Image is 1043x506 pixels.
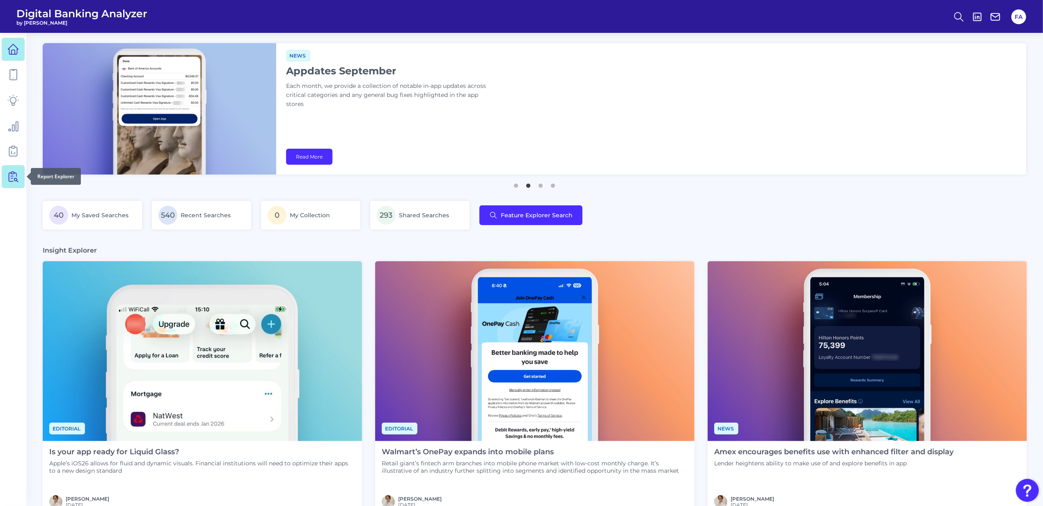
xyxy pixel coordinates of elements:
span: 0 [268,206,287,225]
div: Report Explorer [31,168,81,185]
span: Shared Searches [399,212,449,219]
a: 0My Collection [261,201,360,230]
button: 3 [537,179,545,188]
span: Digital Banking Analyzer [16,7,147,20]
h4: Amex encourages benefits use with enhanced filter and display [714,448,954,457]
button: 2 [525,179,533,188]
span: News [714,423,738,435]
h3: Insight Explorer [43,246,97,255]
span: 293 [377,206,396,225]
span: Recent Searches [181,212,231,219]
button: FA [1011,9,1026,24]
span: Editorial [49,423,85,435]
img: Editorial - Phone Zoom In.png [43,261,362,441]
a: 540Recent Searches [152,201,251,230]
img: bannerImg [43,43,276,175]
a: 293Shared Searches [370,201,470,230]
img: News - Phone (3).png [375,261,695,441]
a: News [286,51,310,59]
h4: Is your app ready for Liquid Glass? [49,448,355,457]
span: My Saved Searches [71,212,128,219]
a: Editorial [49,424,85,432]
span: 540 [158,206,177,225]
img: News - Phone (4).png [708,261,1027,441]
p: Lender heightens ability to make use of and explore benefits in app [714,460,954,467]
a: [PERSON_NAME] [66,496,109,502]
button: 1 [512,179,520,188]
h1: Appdates September [286,65,491,77]
a: News [714,424,738,432]
button: 4 [549,179,557,188]
span: My Collection [290,212,330,219]
span: Feature Explorer Search [501,212,573,218]
a: [PERSON_NAME] [398,496,442,502]
span: News [286,50,310,62]
a: 40My Saved Searches [43,201,142,230]
p: Each month, we provide a collection of notable in-app updates across critical categories and any ... [286,82,491,109]
p: Retail giant’s fintech arm branches into mobile phone market with low-cost monthly charge. It’s i... [382,460,688,474]
a: [PERSON_NAME] [731,496,774,502]
p: Apple’s iOS26 allows for fluid and dynamic visuals. Financial institutions will need to optimize ... [49,460,355,474]
h4: Walmart’s OnePay expands into mobile plans [382,448,688,457]
span: Editorial [382,423,417,435]
button: Feature Explorer Search [479,205,582,225]
button: Open Resource Center [1016,479,1039,502]
a: Editorial [382,424,417,432]
span: by [PERSON_NAME] [16,20,147,26]
span: 40 [49,206,68,225]
a: Read More [286,149,332,165]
